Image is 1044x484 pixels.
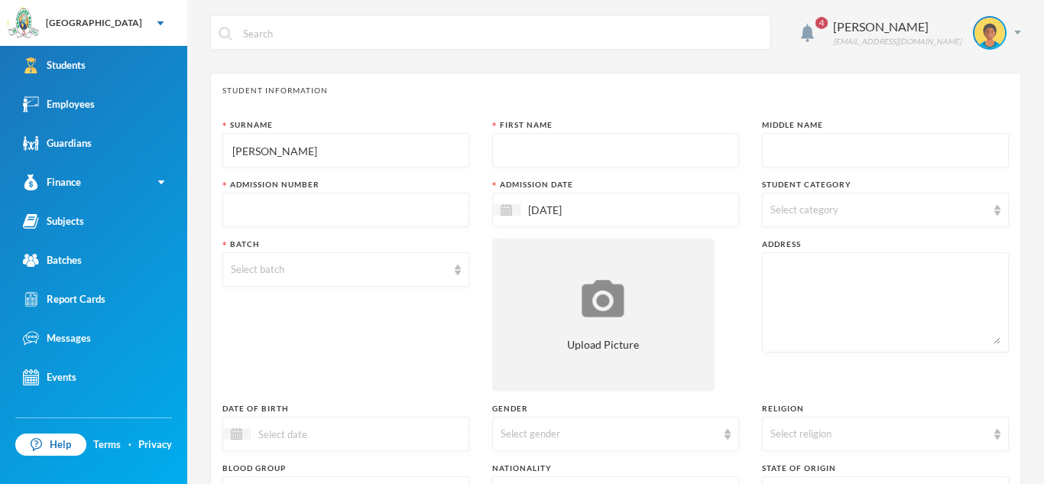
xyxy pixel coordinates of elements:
[578,278,628,320] img: upload
[222,119,469,131] div: Surname
[501,427,717,442] div: Select gender
[23,135,92,151] div: Guardians
[23,174,81,190] div: Finance
[23,291,105,307] div: Report Cards
[762,239,1009,250] div: Address
[8,8,39,39] img: logo
[567,336,639,352] span: Upload Picture
[222,463,469,474] div: Blood Group
[492,119,739,131] div: First Name
[520,201,649,219] input: Select date
[222,85,1009,96] div: Student Information
[46,16,142,30] div: [GEOGRAPHIC_DATA]
[23,330,91,346] div: Messages
[222,403,469,414] div: Date of Birth
[762,463,1009,474] div: State of Origin
[492,179,739,190] div: Admission Date
[492,463,739,474] div: Nationality
[231,262,447,278] div: Select batch
[222,239,469,250] div: Batch
[128,437,131,453] div: ·
[762,179,1009,190] div: Student Category
[770,203,838,216] span: Select category
[815,17,828,29] span: 4
[138,437,172,453] a: Privacy
[23,57,86,73] div: Students
[23,252,82,268] div: Batches
[23,96,95,112] div: Employees
[242,16,762,50] input: Search
[762,119,1009,131] div: Middle Name
[770,427,987,442] div: Select religion
[23,213,84,229] div: Subjects
[833,18,961,36] div: [PERSON_NAME]
[762,403,1009,414] div: Religion
[833,36,961,47] div: [EMAIL_ADDRESS][DOMAIN_NAME]
[222,179,469,190] div: Admission Number
[974,18,1005,48] img: STUDENT
[93,437,121,453] a: Terms
[492,403,739,414] div: Gender
[251,425,379,443] input: Select date
[23,369,76,385] div: Events
[15,434,86,456] a: Help
[219,27,232,41] img: search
